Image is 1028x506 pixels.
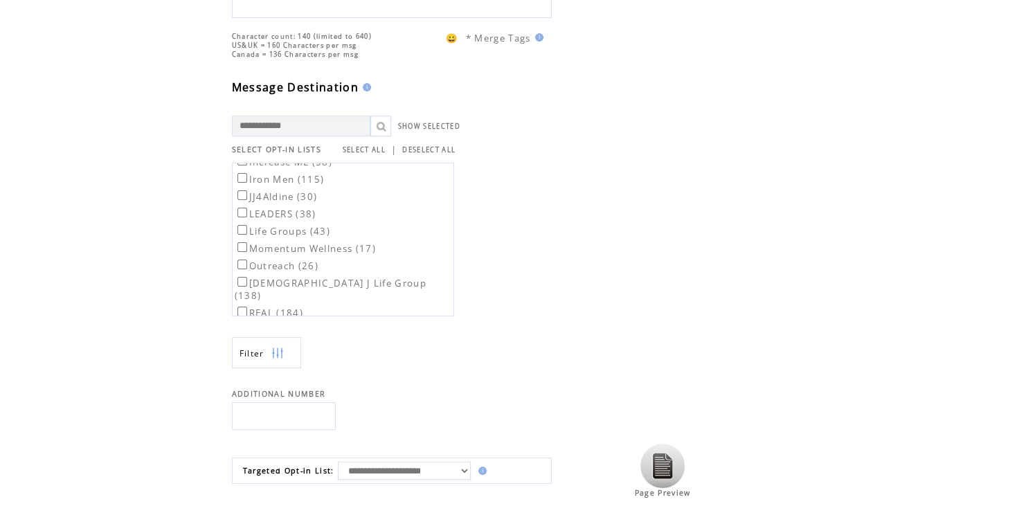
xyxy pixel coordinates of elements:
span: Canada = 136 Characters per msg [232,50,359,59]
span: US&UK = 160 Characters per msg [232,41,357,50]
label: JJ4Aldine (30) [235,190,318,203]
span: Show filters [240,347,264,359]
input: Iron Men (115) [237,173,247,183]
span: | [391,143,397,156]
a: Filter [232,337,301,368]
span: Message Destination [232,80,359,95]
img: help.gif [531,33,543,42]
input: Life Groups (43) [237,225,247,235]
span: Character count: 140 (limited to 640) [232,32,372,41]
a: SHOW SELECTED [398,122,460,131]
input: Momentum Wellness (17) [237,242,247,252]
label: [DEMOGRAPHIC_DATA] J Life Group (138) [235,277,426,302]
span: Page Preview [635,488,691,498]
a: SELECT ALL [343,145,386,154]
span: SELECT OPT-IN LISTS [232,145,321,154]
span: ADDITIONAL NUMBER [232,389,326,399]
label: Life Groups (43) [235,225,330,237]
input: LEADERS (38) [237,208,247,217]
a: Click to view the page preview [640,481,685,489]
span: Targeted Opt-in List: [243,466,334,476]
img: filters.png [271,338,284,369]
input: REAL (184) [237,307,247,316]
img: Click to view the page preview [640,444,685,488]
label: Outreach (26) [235,260,318,272]
img: help.gif [474,467,487,475]
span: * Merge Tags [466,32,531,44]
a: DESELECT ALL [402,145,456,154]
label: Iron Men (115) [235,173,325,186]
input: [DEMOGRAPHIC_DATA] J Life Group (138) [237,277,247,287]
label: REAL (184) [235,307,303,319]
input: Outreach (26) [237,260,247,269]
span: 😀 [446,32,458,44]
input: JJ4Aldine (30) [237,190,247,200]
label: LEADERS (38) [235,208,316,220]
label: Momentum Wellness (17) [235,242,376,255]
img: help.gif [359,83,371,91]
